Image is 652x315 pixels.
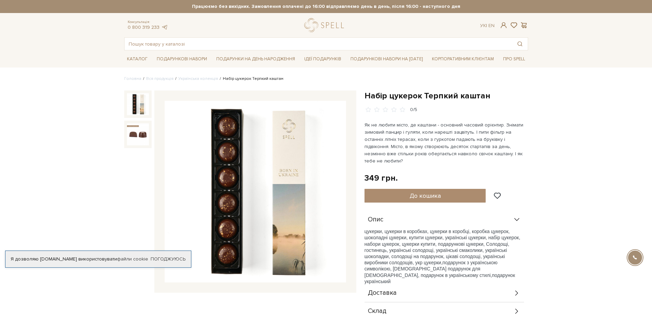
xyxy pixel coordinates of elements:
a: Головна [124,76,141,81]
li: Набір цукерок Терпкий каштан [218,76,283,82]
a: файли cookie [117,256,148,262]
a: Вся продукція [146,76,174,81]
a: Ідеї подарунків [302,54,344,64]
div: 349 грн. [365,173,398,183]
a: Каталог [124,54,150,64]
input: Пошук товару у каталозі [125,38,512,50]
button: До кошика [365,189,486,203]
span: подарунок з українською символікою, [DEMOGRAPHIC_DATA] подарунок для [DEMOGRAPHIC_DATA], подаруно... [365,260,498,278]
strong: Працюємо без вихідних. Замовлення оплачені до 16:00 відправляємо день в день, після 16:00 - насту... [124,3,528,10]
div: Я дозволяю [DOMAIN_NAME] використовувати [5,256,191,262]
span: цукерки, цукерки в коробках, цукерки в коробці, коробка цукерок, шоколадні цукерки, купити цукерк... [365,229,520,265]
button: Пошук товару у каталозі [512,38,528,50]
span: Консультація: [128,20,168,24]
img: Набір цукерок Терпкий каштан [127,93,149,115]
div: Ук [480,23,495,29]
span: Склад [368,308,386,314]
span: Опис [368,217,383,223]
a: En [488,23,495,28]
a: Подарункові набори [154,54,210,64]
a: Подарунки на День народження [214,54,298,64]
a: logo [304,18,347,32]
h1: Набір цукерок Терпкий каштан [365,90,528,101]
a: Погоджуюсь [151,256,186,262]
p: Як не любити місто, де каштани - основний часовий орієнтир. Знімати зимовий панцир і гуляти, коли... [365,121,525,165]
a: 0 800 319 233 [128,24,159,30]
a: Про Spell [500,54,528,64]
span: подарунок український [365,272,515,284]
a: telegram [161,24,168,30]
span: До кошика [410,192,441,199]
a: Корпоративним клієнтам [429,53,497,65]
div: 0/5 [410,107,417,113]
span: | [486,23,487,28]
img: Набір цукерок Терпкий каштан [127,123,149,145]
img: Набір цукерок Терпкий каштан [165,101,346,282]
a: Українська колекція [178,76,218,81]
a: Подарункові набори на [DATE] [348,53,425,65]
span: Доставка [368,290,397,296]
